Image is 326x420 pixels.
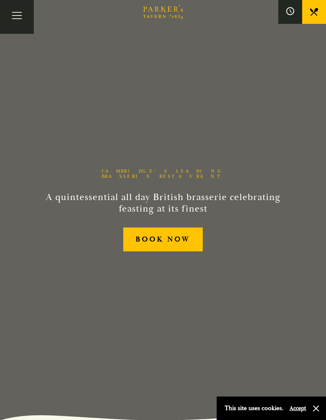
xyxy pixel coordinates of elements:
[89,169,237,179] h1: Cambridge’s Leading Brasserie Restaurant
[45,192,281,215] h2: A quintessential all day British brasserie celebrating feasting at its finest
[123,227,202,252] a: BOOK NOW
[289,404,306,412] button: Accept
[225,402,283,414] p: This site uses cookies.
[312,404,320,412] button: Close and accept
